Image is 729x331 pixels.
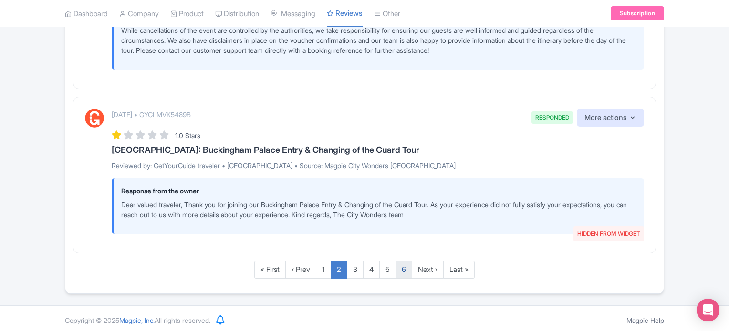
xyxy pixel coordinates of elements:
[363,261,380,279] a: 4
[59,315,216,325] div: Copyright © 2025 All rights reserved.
[626,316,664,324] a: Magpie Help
[121,200,636,220] p: Dear valued traveler, Thank you for joining our Buckingham Palace Entry & Changing of the Guard T...
[112,160,644,171] p: Reviewed by: GetYourGuide traveler • [GEOGRAPHIC_DATA] • Source: Magpie City Wonders [GEOGRAPHIC_...
[285,261,316,279] a: ‹ Prev
[316,261,331,279] a: 1
[112,110,191,120] p: [DATE] • GYGLMVK5489B
[65,0,108,27] a: Dashboard
[697,299,719,321] div: Open Intercom Messenger
[119,0,159,27] a: Company
[121,186,636,196] p: Response from the owner
[573,226,644,241] span: HIDDEN FROM WIDGET
[215,0,259,27] a: Distribution
[379,261,396,279] a: 5
[119,316,155,324] span: Magpie, Inc.
[443,261,475,279] a: Last »
[254,261,286,279] a: « First
[331,261,347,279] a: 2
[611,6,664,20] a: Subscription
[112,145,644,155] h3: [GEOGRAPHIC_DATA]: Buckingham Palace Entry & Changing of the Guard Tour
[577,109,644,127] button: More actions
[374,0,400,27] a: Other
[271,0,315,27] a: Messaging
[531,111,573,124] span: RESPONDED
[412,261,444,279] a: Next ›
[347,261,364,279] a: 3
[85,109,104,128] img: GetYourGuide Logo
[121,5,636,55] p: Dear Traveler, thank you very much for taking the time to share your feedback. We sincerely apolo...
[175,131,200,140] span: 1.0 Stars
[170,0,204,27] a: Product
[396,261,412,279] a: 6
